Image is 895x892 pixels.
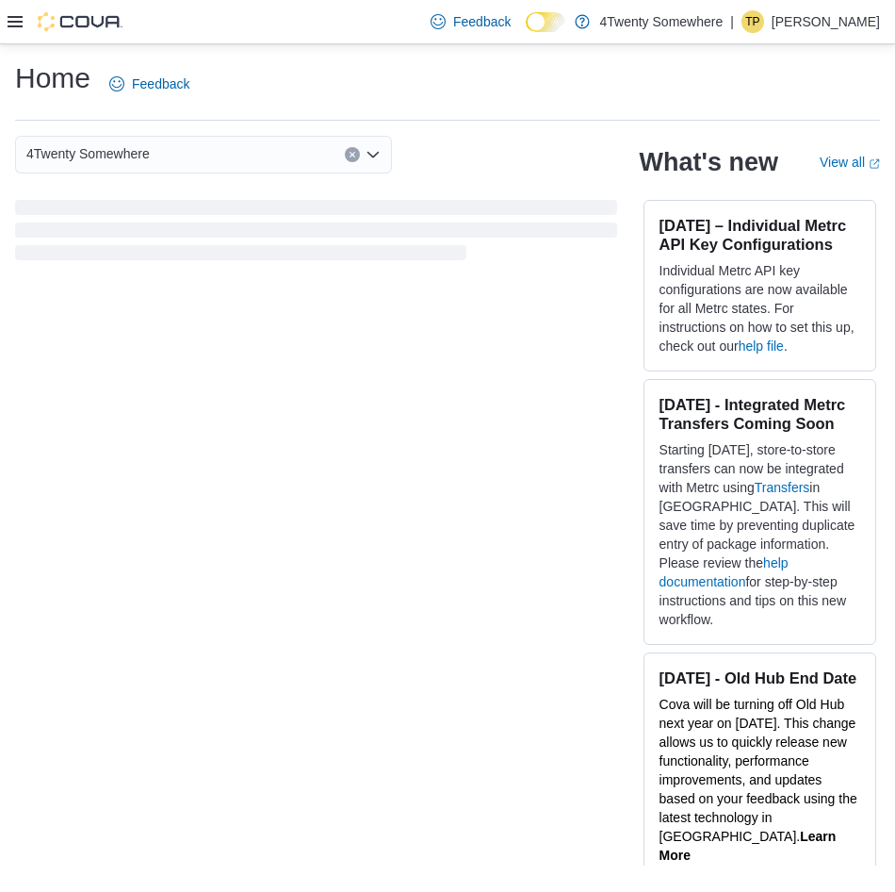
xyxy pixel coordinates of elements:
a: Feedback [423,3,518,41]
h3: [DATE] - Integrated Metrc Transfers Coming Soon [659,395,860,433]
h3: [DATE] – Individual Metrc API Key Configurations [659,216,860,254]
p: [PERSON_NAME] [772,10,880,33]
button: Open list of options [366,147,381,162]
p: Individual Metrc API key configurations are now available for all Metrc states. For instructions ... [659,261,860,355]
span: Feedback [453,12,511,31]
img: Cova [38,12,122,31]
span: Loading [15,204,617,264]
div: Tyler Pallotta [741,10,764,33]
span: 4Twenty Somewhere [26,142,150,165]
span: Feedback [132,74,189,93]
h2: What's new [640,147,778,177]
p: | [730,10,734,33]
h3: [DATE] - Old Hub End Date [659,669,860,687]
a: View allExternal link [820,155,880,170]
a: Feedback [102,65,197,103]
a: Transfers [755,480,810,495]
h1: Home [15,59,90,97]
p: Starting [DATE], store-to-store transfers can now be integrated with Metrc using in [GEOGRAPHIC_D... [659,440,860,629]
span: TP [745,10,759,33]
p: 4Twenty Somewhere [599,10,723,33]
span: Dark Mode [526,32,527,33]
input: Dark Mode [526,12,565,32]
svg: External link [869,158,880,170]
a: help file [739,339,784,354]
a: help documentation [659,555,789,589]
button: Clear input [345,147,360,162]
span: Cova will be turning off Old Hub next year on [DATE]. This change allows us to quickly release ne... [659,697,857,844]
